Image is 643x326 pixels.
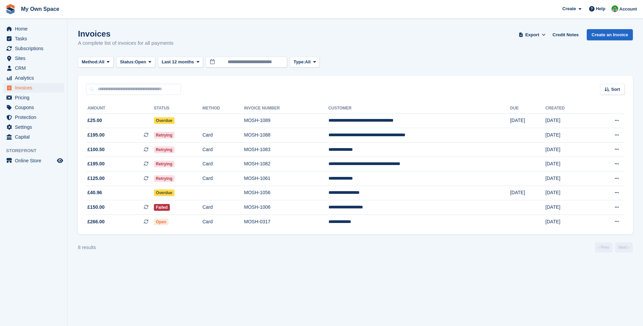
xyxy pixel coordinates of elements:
[15,54,56,63] span: Sites
[202,200,244,215] td: Card
[15,103,56,112] span: Coupons
[244,215,328,229] td: MOSH-0317
[15,156,56,165] span: Online Store
[290,57,320,68] button: Type: All
[3,93,64,102] a: menu
[305,59,311,65] span: All
[15,44,56,53] span: Subscriptions
[3,44,64,53] a: menu
[154,175,175,182] span: Retrying
[15,93,56,102] span: Pricing
[3,132,64,142] a: menu
[545,215,591,229] td: [DATE]
[545,186,591,200] td: [DATE]
[87,131,105,139] span: £195.00
[545,128,591,143] td: [DATE]
[15,63,56,73] span: CRM
[15,83,56,93] span: Invoices
[3,63,64,73] a: menu
[545,142,591,157] td: [DATE]
[87,189,102,196] span: £40.96
[202,171,244,186] td: Card
[87,204,105,211] span: £150.00
[15,122,56,132] span: Settings
[244,142,328,157] td: MOSH-1083
[78,29,174,38] h1: Invoices
[202,103,244,114] th: Method
[87,218,105,225] span: £266.00
[15,34,56,43] span: Tasks
[545,200,591,215] td: [DATE]
[3,156,64,165] a: menu
[87,160,105,167] span: £195.00
[154,161,175,167] span: Retrying
[596,5,605,12] span: Help
[5,4,16,14] img: stora-icon-8386f47178a22dfd0bd8f6a31ec36ba5ce8667c1dd55bd0f319d3a0aa187defe.svg
[82,59,99,65] span: Method:
[87,175,105,182] span: £125.00
[244,157,328,171] td: MOSH-1082
[116,57,155,68] button: Status: Open
[78,244,96,251] div: 8 results
[294,59,305,65] span: Type:
[615,242,633,252] a: Next
[202,128,244,143] td: Card
[3,103,64,112] a: menu
[595,242,612,252] a: Previous
[562,5,576,12] span: Create
[244,186,328,200] td: MOSH-1056
[135,59,146,65] span: Open
[517,29,547,40] button: Export
[154,204,170,211] span: Failed
[510,103,545,114] th: Due
[15,73,56,83] span: Analytics
[244,103,328,114] th: Invoice Number
[3,113,64,122] a: menu
[611,86,620,93] span: Sort
[550,29,581,40] a: Credit Notes
[587,29,633,40] a: Create an Invoice
[158,57,203,68] button: Last 12 months
[15,132,56,142] span: Capital
[154,146,175,153] span: Retrying
[154,103,202,114] th: Status
[510,186,545,200] td: [DATE]
[545,103,591,114] th: Created
[328,103,510,114] th: Customer
[87,117,102,124] span: £25.00
[594,242,634,252] nav: Page
[202,157,244,171] td: Card
[545,157,591,171] td: [DATE]
[244,171,328,186] td: MOSH-1061
[545,171,591,186] td: [DATE]
[15,24,56,34] span: Home
[244,128,328,143] td: MOSH-1088
[78,57,114,68] button: Method: All
[202,142,244,157] td: Card
[3,34,64,43] a: menu
[56,157,64,165] a: Preview store
[611,5,618,12] img: Paula Harris
[15,113,56,122] span: Protection
[154,132,175,139] span: Retrying
[510,114,545,128] td: [DATE]
[3,24,64,34] a: menu
[525,32,539,38] span: Export
[244,200,328,215] td: MOSH-1006
[99,59,105,65] span: All
[154,219,168,225] span: Open
[3,73,64,83] a: menu
[86,103,154,114] th: Amount
[3,54,64,63] a: menu
[154,189,175,196] span: Overdue
[18,3,62,15] a: My Own Space
[120,59,135,65] span: Status:
[78,39,174,47] p: A complete list of invoices for all payments
[87,146,105,153] span: £100.50
[6,147,67,154] span: Storefront
[202,215,244,229] td: Card
[162,59,194,65] span: Last 12 months
[3,122,64,132] a: menu
[154,117,175,124] span: Overdue
[619,6,637,13] span: Account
